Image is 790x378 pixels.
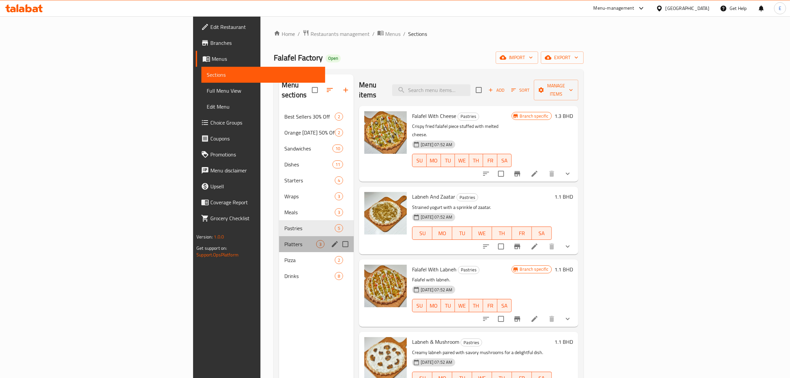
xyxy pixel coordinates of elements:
[284,176,335,184] span: Starters
[214,233,224,241] span: 1.0.0
[284,272,335,280] span: Drinks
[515,229,529,238] span: FR
[452,227,472,240] button: TU
[478,238,494,254] button: sort-choices
[478,311,494,327] button: sort-choices
[284,113,335,121] div: Best Sellers 30% Off
[385,30,400,38] span: Menus
[196,146,325,162] a: Promotions
[472,227,492,240] button: WE
[196,19,325,35] a: Edit Restaurant
[469,299,483,312] button: TH
[461,339,482,346] span: Pastries
[544,238,560,254] button: delete
[534,80,578,100] button: Manage items
[535,229,549,238] span: SA
[284,208,335,216] span: Meals
[196,233,213,241] span: Version:
[335,114,343,120] span: 2
[412,276,511,284] p: Falafel with labneh.
[284,144,332,152] span: Sandwiches
[517,113,551,119] span: Branch specific
[455,299,469,312] button: WE
[500,301,509,311] span: SA
[486,85,507,95] span: Add item
[210,39,320,47] span: Branches
[335,208,343,216] div: items
[325,54,341,62] div: Open
[316,240,324,248] div: items
[554,192,573,201] h6: 1.1 BHD
[372,30,375,38] li: /
[308,83,322,97] span: Select all sections
[332,144,343,152] div: items
[418,142,455,148] span: [DATE] 07:52 AM
[412,203,551,212] p: Strained yogurt with a sprinkle of zaatar.
[539,82,573,98] span: Manage items
[377,30,400,38] a: Menus
[429,301,438,311] span: MO
[274,30,584,38] nav: breadcrumb
[594,4,634,12] div: Menu-management
[284,160,332,168] span: Dishes
[666,5,709,12] div: [GEOGRAPHIC_DATA]
[403,30,405,38] li: /
[560,238,576,254] button: show more
[457,194,478,201] span: Pastries
[494,312,508,326] span: Select to update
[444,301,453,311] span: TU
[335,272,343,280] div: items
[207,103,320,111] span: Edit Menu
[427,154,441,167] button: MO
[497,154,512,167] button: SA
[335,257,343,263] span: 2
[779,5,781,12] span: E
[279,220,354,236] div: Pastries5
[279,268,354,284] div: Drinks8
[455,229,469,238] span: TU
[335,225,343,232] span: 5
[335,113,343,121] div: items
[335,224,343,232] div: items
[364,192,407,235] img: Labneh And Zaatar
[335,273,343,279] span: 8
[196,115,325,131] a: Choice Groups
[496,51,538,64] button: import
[210,214,320,222] span: Grocery Checklist
[458,113,479,120] span: Pastries
[210,166,320,174] span: Menu disclaimer
[541,51,584,64] button: export
[279,109,354,125] div: Best Sellers 30% Off2
[418,214,455,220] span: [DATE] 07:52 AM
[303,30,370,38] a: Restaurants management
[458,266,479,274] span: Pastries
[333,145,343,152] span: 10
[412,111,456,121] span: Falafel With Cheese
[279,204,354,220] div: Meals3
[335,256,343,264] div: items
[335,209,343,216] span: 3
[509,311,525,327] button: Branch-specific-item
[495,229,509,238] span: TH
[441,299,455,312] button: TU
[427,299,441,312] button: MO
[455,154,469,167] button: WE
[364,111,407,154] img: Falafel With Cheese
[279,252,354,268] div: Pizza2
[284,256,335,264] span: Pizza
[509,238,525,254] button: Branch-specific-item
[325,55,341,61] span: Open
[335,177,343,184] span: 4
[335,176,343,184] div: items
[472,301,481,311] span: TH
[531,170,539,178] a: Edit menu item
[564,315,572,323] svg: Show Choices
[500,156,509,165] span: SA
[210,135,320,142] span: Coupons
